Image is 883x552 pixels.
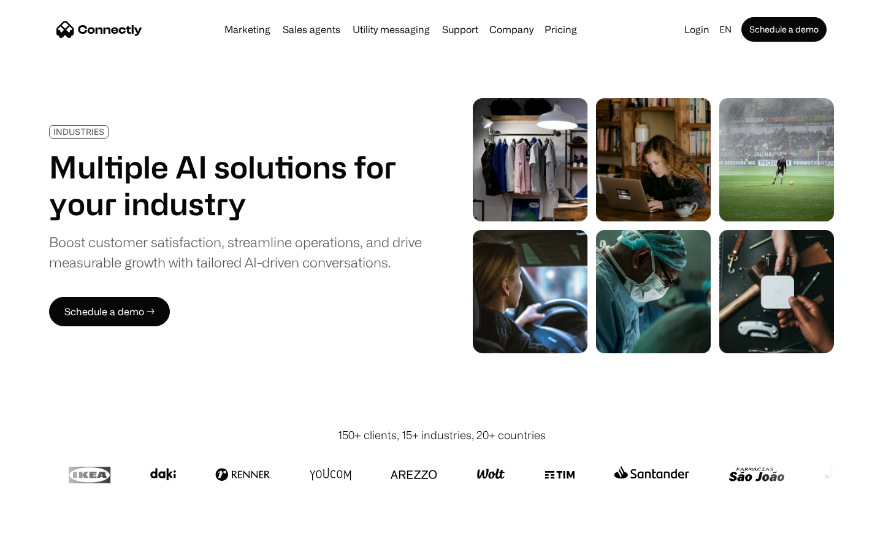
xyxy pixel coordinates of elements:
h1: Multiple AI solutions for your industry [49,148,422,222]
a: Utility messaging [348,25,435,34]
a: Schedule a demo → [49,297,170,326]
a: Sales agents [278,25,345,34]
div: Boost customer satisfaction, streamline operations, and drive measurable growth with tailored AI-... [49,232,422,272]
div: en [719,21,732,38]
a: Schedule a demo [741,17,827,42]
div: INDUSTRIES [53,127,104,136]
div: Company [489,21,533,38]
a: Marketing [220,25,275,34]
a: Login [679,21,714,38]
div: 150+ clients, 15+ industries, 20+ countries [338,427,546,443]
a: Pricing [540,25,582,34]
a: Support [437,25,483,34]
ul: Language list [25,531,74,548]
aside: Language selected: English [12,529,74,548]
